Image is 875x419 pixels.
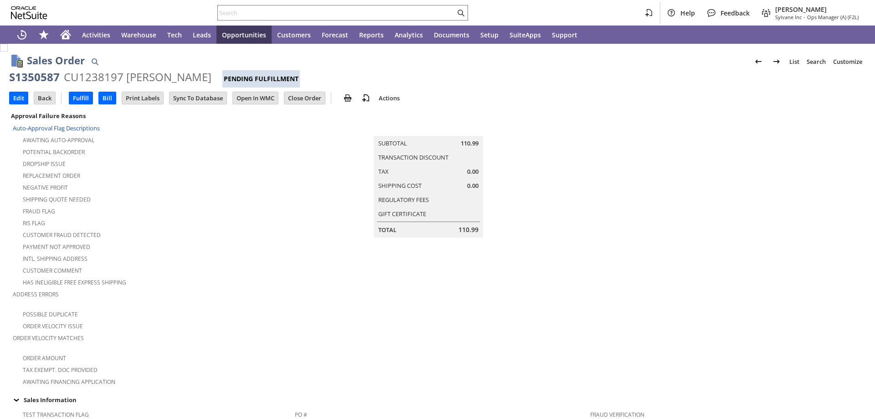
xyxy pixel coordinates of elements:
[99,92,116,104] input: Bill
[480,31,499,39] span: Setup
[590,411,644,419] a: Fraud Verification
[458,225,479,234] span: 110.99
[23,196,91,203] a: Shipping Quote Needed
[9,110,291,122] div: Approval Failure Reasons
[13,124,100,132] a: Auto-Approval Flag Descriptions
[193,31,211,39] span: Leads
[187,26,216,44] a: Leads
[378,181,422,190] a: Shipping Cost
[721,9,750,17] span: Feedback
[64,70,211,84] div: CU1238197 [PERSON_NAME]
[23,378,115,386] a: Awaiting Financing Application
[23,184,68,191] a: Negative Profit
[775,14,802,21] span: Sylvane Inc
[23,411,89,419] a: Test Transaction Flag
[218,7,455,18] input: Search
[360,93,371,103] img: add-record.svg
[11,6,47,19] svg: logo
[342,93,353,103] img: print.svg
[23,148,85,156] a: Potential Backorder
[9,70,60,84] div: S1350587
[552,31,577,39] span: Support
[374,121,483,136] caption: Summary
[295,411,307,419] a: PO #
[222,70,300,88] div: Pending Fulfillment
[434,31,469,39] span: Documents
[378,153,448,161] a: Transaction Discount
[13,334,84,342] a: Order Velocity Matches
[233,92,278,104] input: Open In WMC
[803,54,829,69] a: Search
[16,29,27,40] svg: Recent Records
[23,354,66,362] a: Order Amount
[829,54,866,69] a: Customize
[316,26,354,44] a: Forecast
[55,26,77,44] a: Home
[378,196,429,204] a: Regulatory Fees
[38,29,49,40] svg: Shortcuts
[89,56,100,67] img: Quick Find
[82,31,110,39] span: Activities
[23,136,94,144] a: Awaiting Auto-Approval
[467,167,479,176] span: 0.00
[375,94,403,102] a: Actions
[170,92,226,104] input: Sync To Database
[23,231,101,239] a: Customer Fraud Detected
[378,167,389,176] a: Tax
[461,139,479,148] span: 110.99
[23,279,126,286] a: Has Ineligible Free Express Shipping
[69,92,93,104] input: Fulfill
[11,26,33,44] a: Recent Records
[13,290,59,298] a: Address Errors
[9,394,866,406] td: Sales Information
[27,53,85,68] h1: Sales Order
[475,26,504,44] a: Setup
[395,31,423,39] span: Analytics
[23,366,98,374] a: Tax Exempt. Doc Provided
[23,267,82,274] a: Customer Comment
[753,56,764,67] img: Previous
[222,31,266,39] span: Opportunities
[510,31,541,39] span: SuiteApps
[122,92,163,104] input: Print Labels
[23,207,55,215] a: Fraud Flag
[467,181,479,190] span: 0.00
[389,26,428,44] a: Analytics
[504,26,546,44] a: SuiteApps
[23,219,45,227] a: RIS flag
[378,226,396,234] a: Total
[23,322,83,330] a: Order Velocity Issue
[23,172,80,180] a: Replacement Order
[546,26,583,44] a: Support
[121,31,156,39] span: Warehouse
[9,394,862,406] div: Sales Information
[378,210,426,218] a: Gift Certificate
[354,26,389,44] a: Reports
[272,26,316,44] a: Customers
[378,139,407,147] a: Subtotal
[60,29,71,40] svg: Home
[680,9,695,17] span: Help
[455,7,466,18] svg: Search
[803,14,805,21] span: -
[284,92,325,104] input: Close Order
[33,26,55,44] div: Shortcuts
[162,26,187,44] a: Tech
[322,31,348,39] span: Forecast
[116,26,162,44] a: Warehouse
[23,310,78,318] a: Possible Duplicate
[807,14,859,21] span: Ops Manager (A) (F2L)
[23,160,66,168] a: Dropship Issue
[277,31,311,39] span: Customers
[428,26,475,44] a: Documents
[77,26,116,44] a: Activities
[23,255,87,263] a: Intl. Shipping Address
[216,26,272,44] a: Opportunities
[771,56,782,67] img: Next
[167,31,182,39] span: Tech
[775,5,859,14] span: [PERSON_NAME]
[786,54,803,69] a: List
[23,243,90,251] a: Payment not approved
[359,31,384,39] span: Reports
[34,92,55,104] input: Back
